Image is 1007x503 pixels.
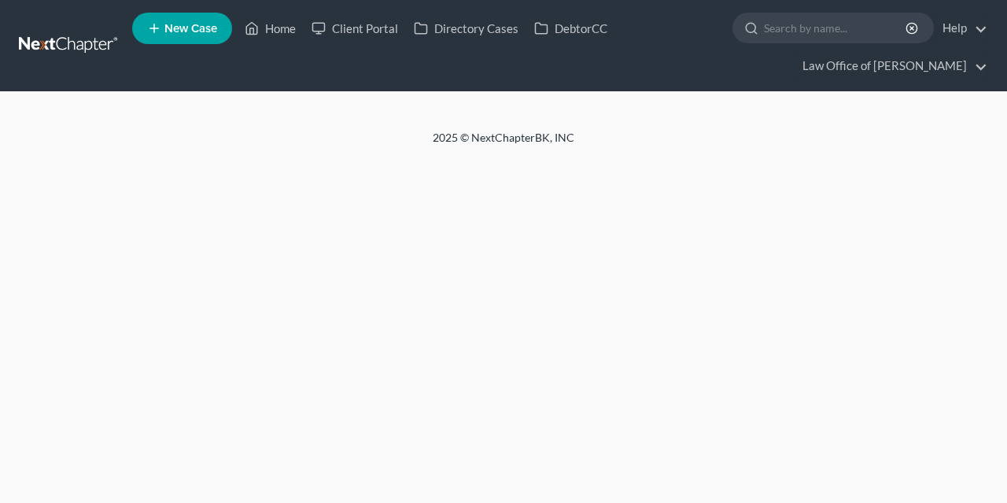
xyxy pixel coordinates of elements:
[55,130,952,158] div: 2025 © NextChapterBK, INC
[237,14,304,43] a: Home
[764,13,908,43] input: Search by name...
[164,23,217,35] span: New Case
[526,14,615,43] a: DebtorCC
[935,14,987,43] a: Help
[795,52,987,80] a: Law Office of [PERSON_NAME]
[406,14,526,43] a: Directory Cases
[304,14,406,43] a: Client Portal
